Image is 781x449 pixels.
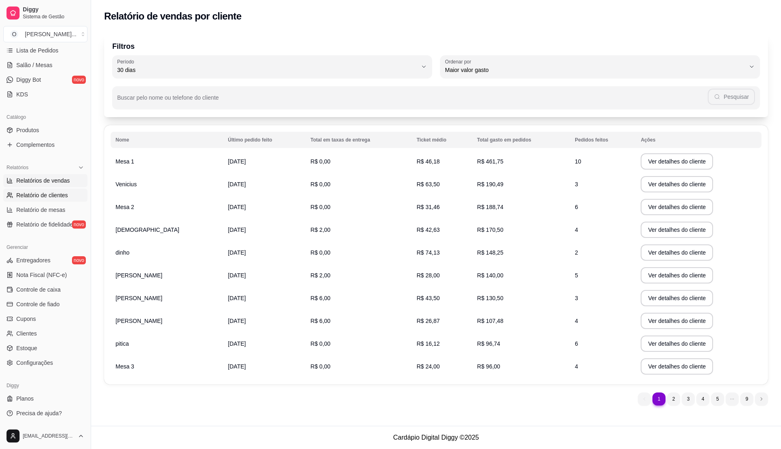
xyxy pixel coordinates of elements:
[112,55,432,78] button: Período30 dias
[575,249,578,256] span: 2
[417,363,440,370] span: R$ 24,00
[477,363,500,370] span: R$ 96,00
[23,13,84,20] span: Sistema de Gestão
[711,392,724,405] li: pagination item 5
[111,132,223,148] th: Nome
[310,295,330,301] span: R$ 6,00
[636,132,761,148] th: Ações
[641,290,713,306] button: Ver detalhes do cliente
[570,132,636,148] th: Pedidos feitos
[477,249,504,256] span: R$ 148,25
[228,204,246,210] span: [DATE]
[3,392,87,405] a: Planos
[740,392,753,405] li: pagination item 9
[477,158,504,165] span: R$ 461,75
[445,66,745,74] span: Maior valor gasto
[3,342,87,355] a: Estoque
[682,392,695,405] li: pagination item 3
[3,189,87,202] a: Relatório de clientes
[3,203,87,216] a: Relatório de mesas
[575,158,581,165] span: 10
[310,340,330,347] span: R$ 0,00
[696,392,709,405] li: pagination item 4
[477,340,500,347] span: R$ 96,74
[575,227,578,233] span: 4
[417,272,440,279] span: R$ 28,00
[310,181,330,187] span: R$ 0,00
[25,30,76,38] div: [PERSON_NAME] ...
[445,58,474,65] label: Ordenar por
[641,222,713,238] button: Ver detalhes do cliente
[117,66,417,74] span: 30 dias
[3,138,87,151] a: Complementos
[3,26,87,42] button: Select a team
[116,204,134,210] span: Mesa 2
[228,272,246,279] span: [DATE]
[310,249,330,256] span: R$ 0,00
[3,73,87,86] a: Diggy Botnovo
[7,164,28,171] span: Relatórios
[310,318,330,324] span: R$ 6,00
[116,158,134,165] span: Mesa 1
[3,88,87,101] a: KDS
[417,249,440,256] span: R$ 74,13
[641,153,713,170] button: Ver detalhes do cliente
[16,315,36,323] span: Cupons
[117,97,708,105] input: Buscar pelo nome ou telefone do cliente
[305,132,412,148] th: Total em taxas de entrega
[3,327,87,340] a: Clientes
[477,227,504,233] span: R$ 170,50
[116,272,162,279] span: [PERSON_NAME]
[116,295,162,301] span: [PERSON_NAME]
[116,363,134,370] span: Mesa 3
[575,204,578,210] span: 6
[310,227,330,233] span: R$ 2,00
[16,177,70,185] span: Relatórios de vendas
[228,227,246,233] span: [DATE]
[16,46,59,54] span: Lista de Pedidos
[3,111,87,124] div: Catálogo
[310,204,330,210] span: R$ 0,00
[667,392,680,405] li: pagination item 2
[16,286,61,294] span: Controle de caixa
[575,295,578,301] span: 3
[116,227,179,233] span: [DEMOGRAPHIC_DATA]
[16,76,41,84] span: Diggy Bot
[112,41,760,52] p: Filtros
[3,379,87,392] div: Diggy
[116,318,162,324] span: [PERSON_NAME]
[223,132,305,148] th: Último pedido feito
[3,254,87,267] a: Entregadoresnovo
[440,55,760,78] button: Ordenar porMaior valor gasto
[575,181,578,187] span: 3
[228,158,246,165] span: [DATE]
[3,407,87,420] a: Precisa de ajuda?
[3,174,87,187] a: Relatórios de vendas
[310,272,330,279] span: R$ 2,00
[417,227,440,233] span: R$ 42,63
[16,256,50,264] span: Entregadores
[16,206,65,214] span: Relatório de mesas
[575,340,578,347] span: 6
[412,132,472,148] th: Ticket médio
[3,59,87,72] a: Salão / Mesas
[417,295,440,301] span: R$ 43,50
[310,363,330,370] span: R$ 0,00
[16,141,55,149] span: Complementos
[16,395,34,403] span: Planos
[641,267,713,283] button: Ver detalhes do cliente
[726,392,739,405] li: dots element
[228,295,246,301] span: [DATE]
[16,344,37,352] span: Estoque
[16,191,68,199] span: Relatório de clientes
[417,340,440,347] span: R$ 16,12
[228,181,246,187] span: [DATE]
[16,300,60,308] span: Controle de fiado
[16,220,73,229] span: Relatório de fidelidade
[91,426,781,449] footer: Cardápio Digital Diggy © 2025
[3,283,87,296] a: Controle de caixa
[116,249,129,256] span: dinho
[23,6,84,13] span: Diggy
[3,3,87,23] a: DiggySistema de Gestão
[16,61,52,69] span: Salão / Mesas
